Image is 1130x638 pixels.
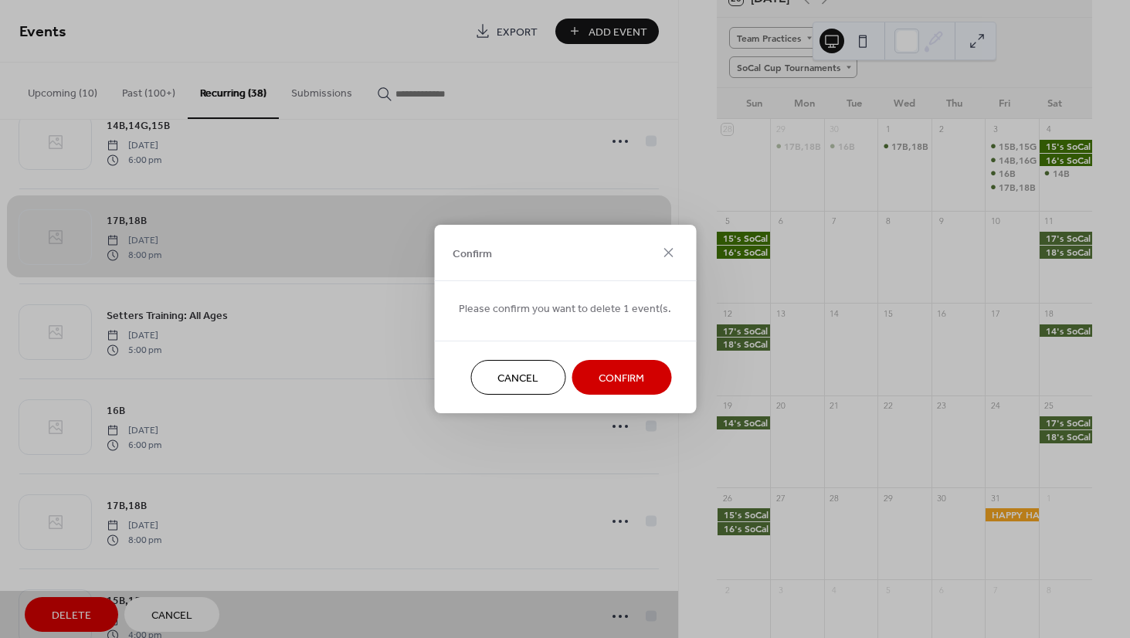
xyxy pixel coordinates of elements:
[470,360,565,395] button: Cancel
[599,371,644,387] span: Confirm
[497,371,538,387] span: Cancel
[453,246,492,262] span: Confirm
[459,301,671,317] span: Please confirm you want to delete 1 event(s.
[572,360,671,395] button: Confirm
